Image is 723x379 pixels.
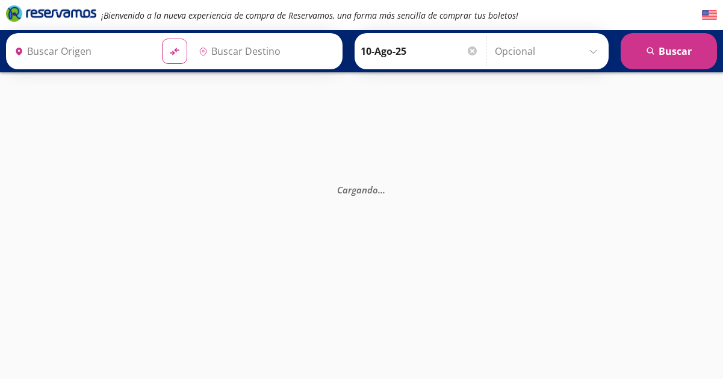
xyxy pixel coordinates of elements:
i: Brand Logo [6,4,96,22]
span: . [378,183,380,195]
button: Buscar [621,33,717,69]
em: Cargando [337,183,385,195]
button: English [702,8,717,23]
input: Buscar Origen [10,36,152,66]
input: Opcional [495,36,603,66]
a: Brand Logo [6,4,96,26]
input: Buscar Destino [194,36,337,66]
span: . [380,183,383,195]
span: . [383,183,385,195]
em: ¡Bienvenido a la nueva experiencia de compra de Reservamos, una forma más sencilla de comprar tus... [101,10,518,21]
input: Elegir Fecha [361,36,479,66]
